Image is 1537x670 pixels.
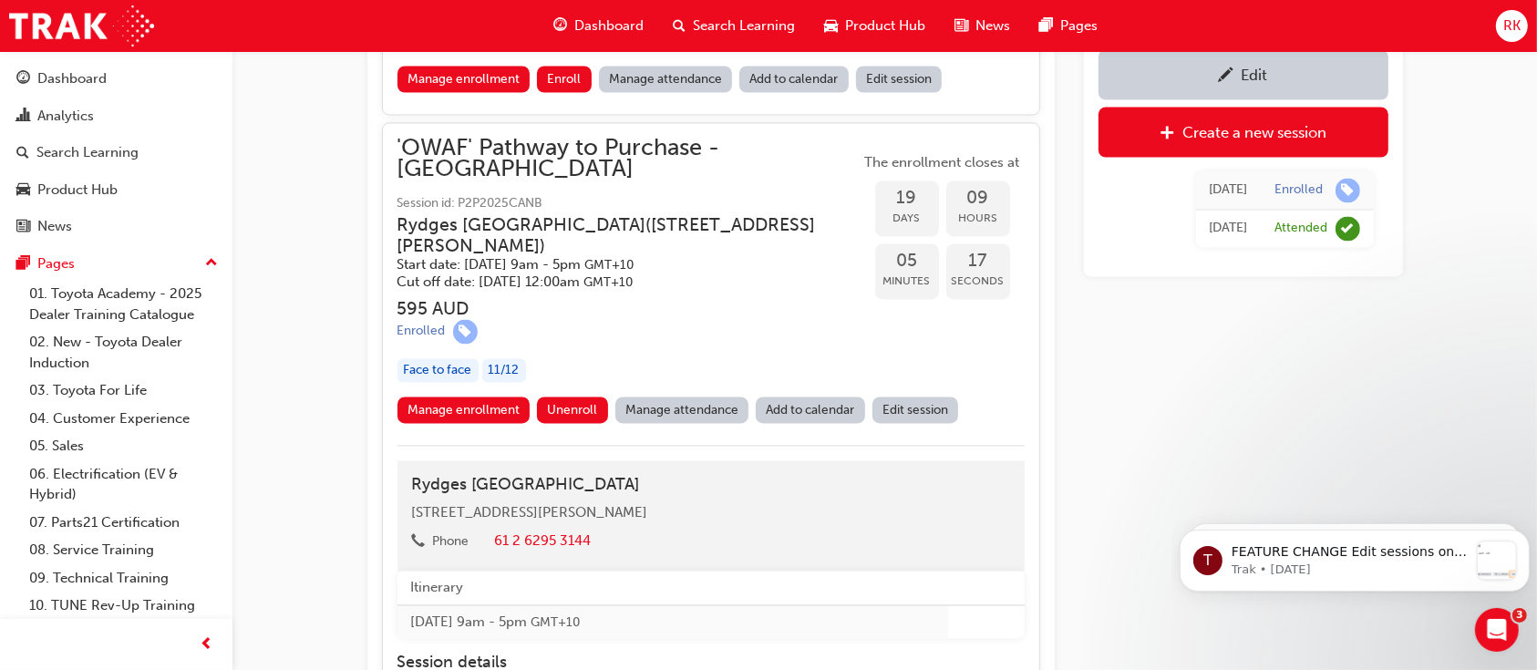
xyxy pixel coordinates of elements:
a: 10. TUNE Rev-Up Training [22,592,225,620]
span: News [975,15,1010,36]
div: Mon Aug 11 2025 13:45:57 GMT+1000 (Australian Eastern Standard Time) [1210,180,1248,201]
span: guage-icon [16,71,30,88]
span: Seconds [946,271,1010,292]
iframe: Intercom live chat [1475,608,1519,652]
a: Analytics [7,99,225,133]
span: guage-icon [553,15,567,37]
a: 01. Toyota Academy - 2025 Dealer Training Catalogue [22,280,225,328]
span: plus-icon [1160,125,1175,143]
a: 02. New - Toyota Dealer Induction [22,328,225,376]
span: search-icon [16,145,29,161]
span: 19 [875,188,939,209]
a: Manage enrollment [397,66,531,92]
a: pages-iconPages [1025,7,1112,45]
span: The enrollment closes at [861,152,1025,173]
button: Enroll [537,66,592,92]
span: Session id: P2P2025CANB [397,193,861,214]
a: Add to calendar [739,66,849,92]
button: 'OWAF' Pathway to Purchase - [GEOGRAPHIC_DATA]Session id: P2P2025CANBRydges [GEOGRAPHIC_DATA]([ST... [397,138,1025,430]
span: Minutes [875,271,939,292]
a: News [7,210,225,243]
span: Australian Eastern Standard Time GMT+10 [531,614,581,630]
iframe: Intercom notifications message [1172,493,1537,621]
span: Days [875,208,939,229]
a: 06. Electrification (EV & Hybrid) [22,460,225,509]
h4: Rydges [GEOGRAPHIC_DATA] [412,475,1010,495]
span: [STREET_ADDRESS][PERSON_NAME] [412,504,648,521]
span: learningRecordVerb_ENROLL-icon [1336,178,1360,202]
span: pages-icon [1039,15,1053,37]
div: Create a new session [1182,123,1326,141]
span: learningRecordVerb_ATTEND-icon [1336,216,1360,241]
a: news-iconNews [940,7,1025,45]
div: Attended [1275,220,1328,237]
span: learningRecordVerb_ENROLL-icon [453,319,478,344]
a: 07. Parts21 Certification [22,509,225,537]
h5: Start date: [DATE] 9am - 5pm [397,256,831,273]
div: Enrolled [1275,181,1324,199]
div: Product Hub [37,180,118,201]
th: Itinerary [397,571,948,604]
a: guage-iconDashboard [539,7,658,45]
span: Pages [1060,15,1098,36]
a: Dashboard [7,62,225,96]
a: Add to calendar [756,397,865,423]
span: news-icon [16,219,30,235]
a: Product Hub [7,173,225,207]
button: Pages [7,247,225,281]
td: [DATE] 9am - 5pm [397,604,948,638]
span: prev-icon [201,634,214,656]
a: Manage enrollment [397,397,531,423]
button: RK [1496,10,1528,42]
a: 05. Sales [22,432,225,460]
span: 'OWAF' Pathway to Purchase - [GEOGRAPHIC_DATA] [397,138,861,179]
a: Search Learning [7,136,225,170]
h5: Cut off date: [DATE] 12:00am [397,273,831,291]
div: Dashboard [37,68,107,89]
span: Unenroll [547,402,597,417]
span: 3 [1512,608,1527,623]
span: 17 [946,251,1010,272]
span: car-icon [824,15,838,37]
a: 04. Customer Experience [22,405,225,433]
a: Edit session [856,66,943,92]
span: Product Hub [845,15,925,36]
img: Trak [9,5,154,46]
a: car-iconProduct Hub [810,7,940,45]
span: RK [1503,15,1521,36]
span: Search Learning [693,15,795,36]
span: 05 [875,251,939,272]
span: Enroll [547,71,581,87]
a: 08. Service Training [22,536,225,564]
span: car-icon [16,182,30,199]
span: pages-icon [16,256,30,273]
a: 09. Technical Training [22,564,225,593]
span: 09 [946,188,1010,209]
span: phone-icon [412,534,426,551]
a: Manage attendance [599,66,733,92]
span: search-icon [673,15,686,37]
span: up-icon [205,252,218,275]
button: DashboardAnalyticsSearch LearningProduct HubNews [7,58,225,247]
a: Manage attendance [615,397,749,423]
div: Thu Aug 01 2024 09:00:00 GMT+1000 (Australian Eastern Standard Time) [1210,218,1248,239]
span: chart-icon [16,108,30,125]
div: Search Learning [36,142,139,163]
span: news-icon [954,15,968,37]
span: Australian Eastern Standard Time GMT+10 [585,257,634,273]
div: 11 / 12 [482,358,526,383]
div: Face to face [397,358,479,383]
span: Hours [946,208,1010,229]
div: Enrolled [397,323,446,340]
span: Dashboard [574,15,644,36]
span: pencil-icon [1219,67,1234,86]
h3: Rydges [GEOGRAPHIC_DATA] ( [STREET_ADDRESS][PERSON_NAME] ) [397,214,831,257]
div: Pages [37,253,75,274]
a: 61 2 6295 3144 [495,532,592,549]
a: Create a new session [1099,107,1388,157]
